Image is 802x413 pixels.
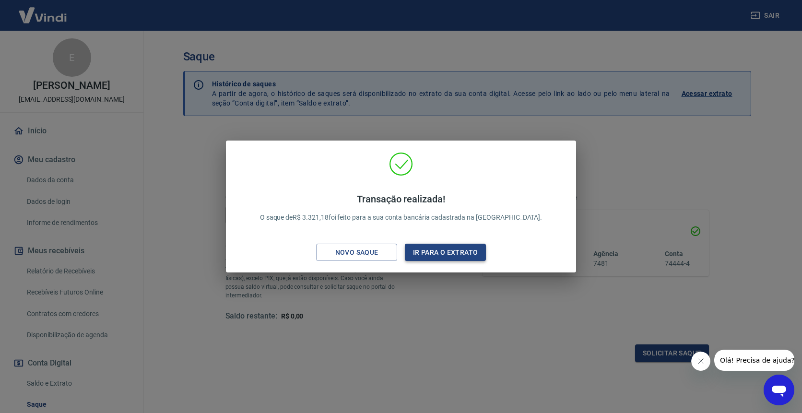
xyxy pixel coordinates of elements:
[691,352,710,371] iframe: Fechar mensagem
[764,375,794,405] iframe: Botão para abrir a janela de mensagens
[405,244,486,261] button: Ir para o extrato
[316,244,397,261] button: Novo saque
[324,247,390,259] div: Novo saque
[714,350,794,371] iframe: Mensagem da empresa
[6,7,81,14] span: Olá! Precisa de ajuda?
[260,193,543,205] h4: Transação realizada!
[260,193,543,223] p: O saque de R$ 3.321,18 foi feito para a sua conta bancária cadastrada na [GEOGRAPHIC_DATA].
